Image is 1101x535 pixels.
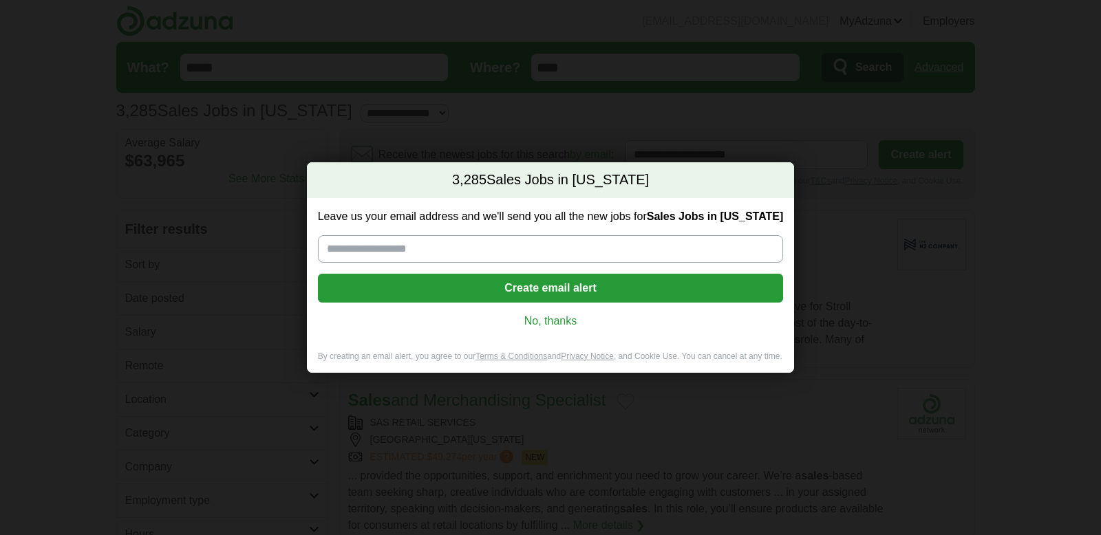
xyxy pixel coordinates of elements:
[329,314,773,329] a: No, thanks
[561,351,614,361] a: Privacy Notice
[647,210,784,222] strong: Sales Jobs in [US_STATE]
[318,274,784,303] button: Create email alert
[475,351,547,361] a: Terms & Conditions
[307,162,795,198] h2: Sales Jobs in [US_STATE]
[318,209,784,224] label: Leave us your email address and we'll send you all the new jobs for
[307,351,795,373] div: By creating an email alert, you agree to our and , and Cookie Use. You can cancel at any time.
[452,171,487,190] span: 3,285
